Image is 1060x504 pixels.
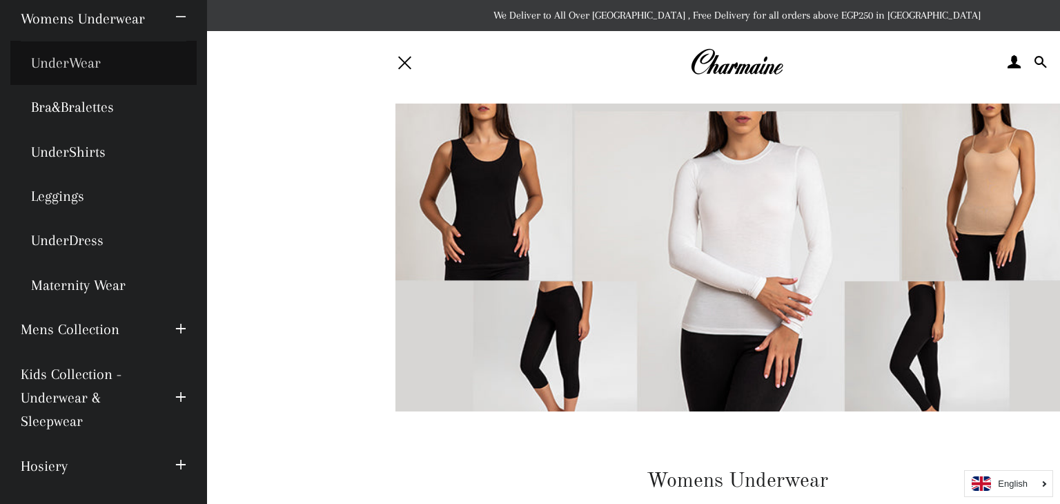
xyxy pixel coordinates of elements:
a: UnderDress [10,218,197,262]
a: Hosiery [10,444,165,488]
a: Mens Collection [10,307,165,351]
ul: Womens Underwear [10,41,197,307]
i: English [998,479,1028,488]
a: UnderShirts [10,130,197,174]
a: Kids Collection - Underwear & Sleepwear [10,352,165,444]
a: Leggings [10,174,197,218]
img: Charmaine Egypt [690,47,783,77]
a: English [972,476,1046,491]
a: Maternity Wear [10,263,197,307]
a: UnderWear [10,41,197,85]
a: Bra&Bralettes [10,85,197,129]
